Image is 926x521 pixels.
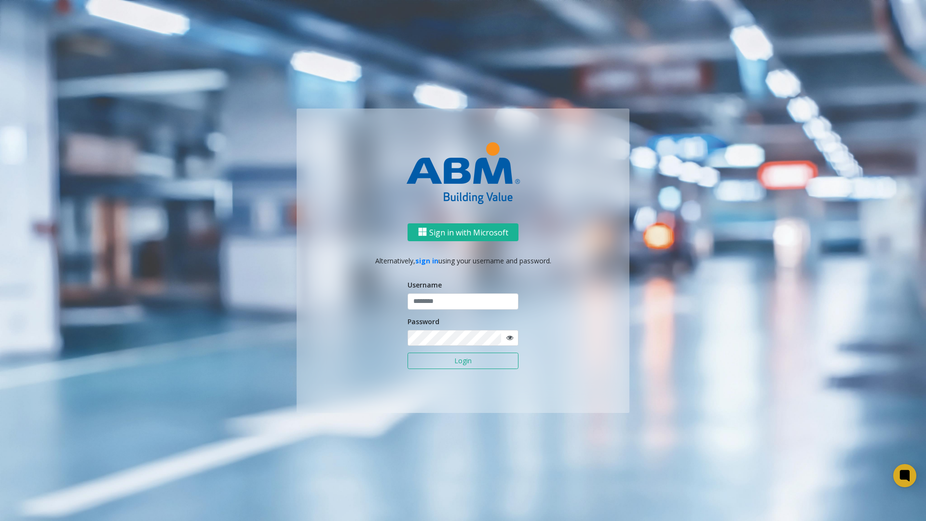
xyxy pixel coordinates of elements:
a: sign in [415,256,438,265]
button: Login [408,353,518,369]
label: Username [408,280,442,290]
p: Alternatively, using your username and password. [306,255,620,265]
button: Sign in with Microsoft [408,223,518,241]
label: Password [408,316,439,327]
